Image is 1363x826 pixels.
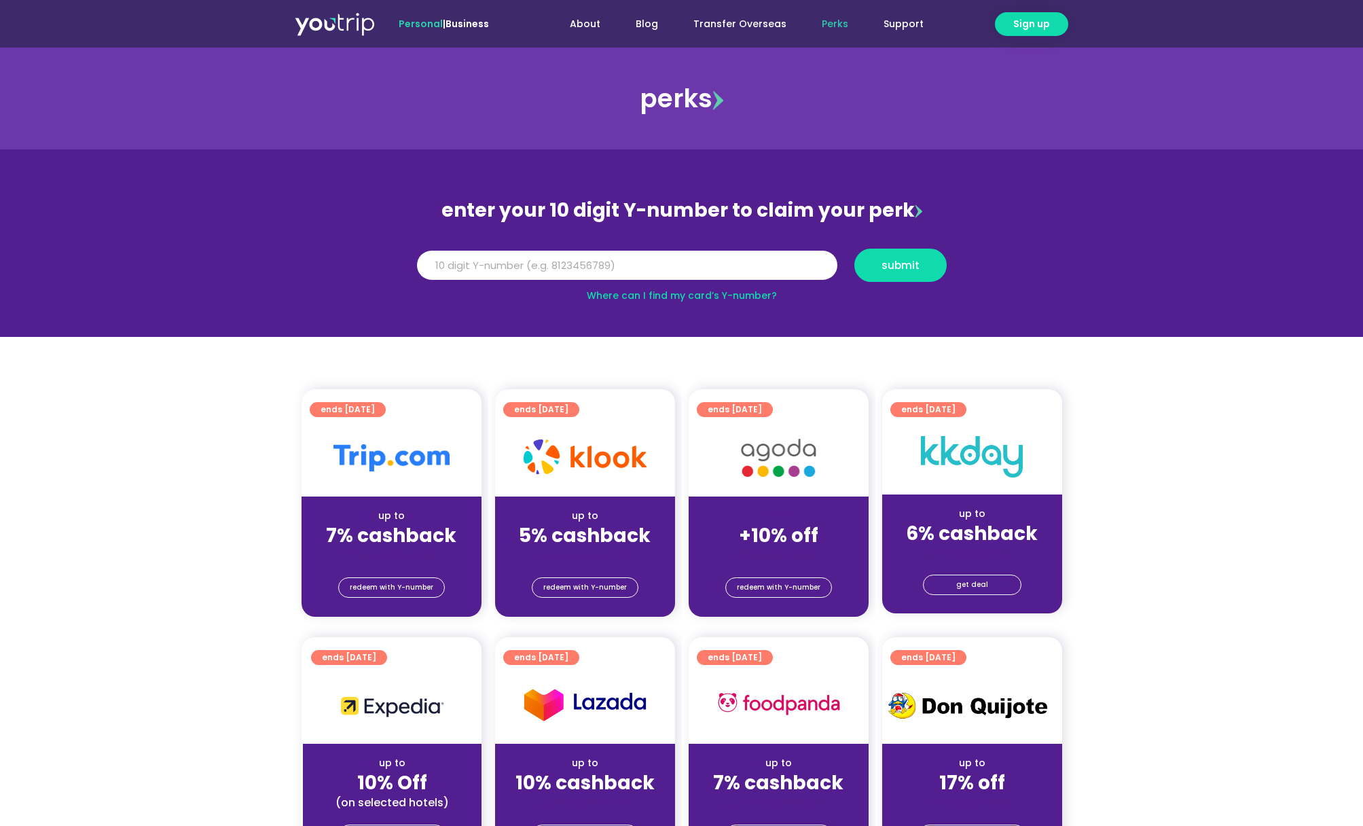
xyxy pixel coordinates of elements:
span: Personal [399,17,443,31]
a: ends [DATE] [503,402,579,417]
a: ends [DATE] [890,650,966,665]
span: ends [DATE] [322,650,376,665]
strong: 7% cashback [326,522,456,549]
div: (for stays only) [699,795,858,810]
button: submit [854,249,947,282]
span: ends [DATE] [514,402,568,417]
form: Y Number [417,249,947,292]
div: enter your 10 digit Y-number to claim your perk [410,193,953,228]
span: submit [882,260,920,270]
span: get deal [956,575,988,594]
div: up to [312,509,471,523]
a: ends [DATE] [503,650,579,665]
a: ends [DATE] [310,402,386,417]
span: ends [DATE] [901,402,956,417]
a: Sign up [995,12,1068,36]
span: ends [DATE] [321,402,375,417]
a: Perks [804,12,866,37]
a: Business [446,17,489,31]
a: redeem with Y-number [532,577,638,598]
span: redeem with Y-number [737,578,820,597]
span: redeem with Y-number [350,578,433,597]
span: redeem with Y-number [543,578,627,597]
a: ends [DATE] [697,402,773,417]
div: up to [699,756,858,770]
strong: 6% cashback [906,520,1038,547]
a: About [552,12,618,37]
span: ends [DATE] [514,650,568,665]
a: Support [866,12,941,37]
a: Where can I find my card’s Y-number? [587,289,777,302]
div: (on selected hotels) [314,795,471,810]
input: 10 digit Y-number (e.g. 8123456789) [417,251,837,281]
strong: 10% Off [357,770,427,796]
span: ends [DATE] [708,402,762,417]
strong: 17% off [939,770,1005,796]
div: (for stays only) [506,548,664,562]
div: (for stays only) [312,548,471,562]
strong: +10% off [739,522,818,549]
span: | [399,17,489,31]
div: (for stays only) [893,546,1051,560]
span: up to [766,509,791,522]
div: up to [506,509,664,523]
strong: 5% cashback [519,522,651,549]
a: ends [DATE] [311,650,387,665]
span: Sign up [1013,17,1050,31]
span: ends [DATE] [708,650,762,665]
a: ends [DATE] [697,650,773,665]
div: up to [893,507,1051,521]
div: up to [314,756,471,770]
a: Blog [618,12,676,37]
div: (for stays only) [506,795,664,810]
strong: 7% cashback [713,770,843,796]
div: up to [506,756,664,770]
div: up to [893,756,1051,770]
span: ends [DATE] [901,650,956,665]
a: Transfer Overseas [676,12,804,37]
div: (for stays only) [699,548,858,562]
div: (for stays only) [893,795,1051,810]
a: ends [DATE] [890,402,966,417]
strong: 10% cashback [515,770,655,796]
nav: Menu [526,12,941,37]
a: get deal [923,575,1021,595]
a: redeem with Y-number [725,577,832,598]
a: redeem with Y-number [338,577,445,598]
